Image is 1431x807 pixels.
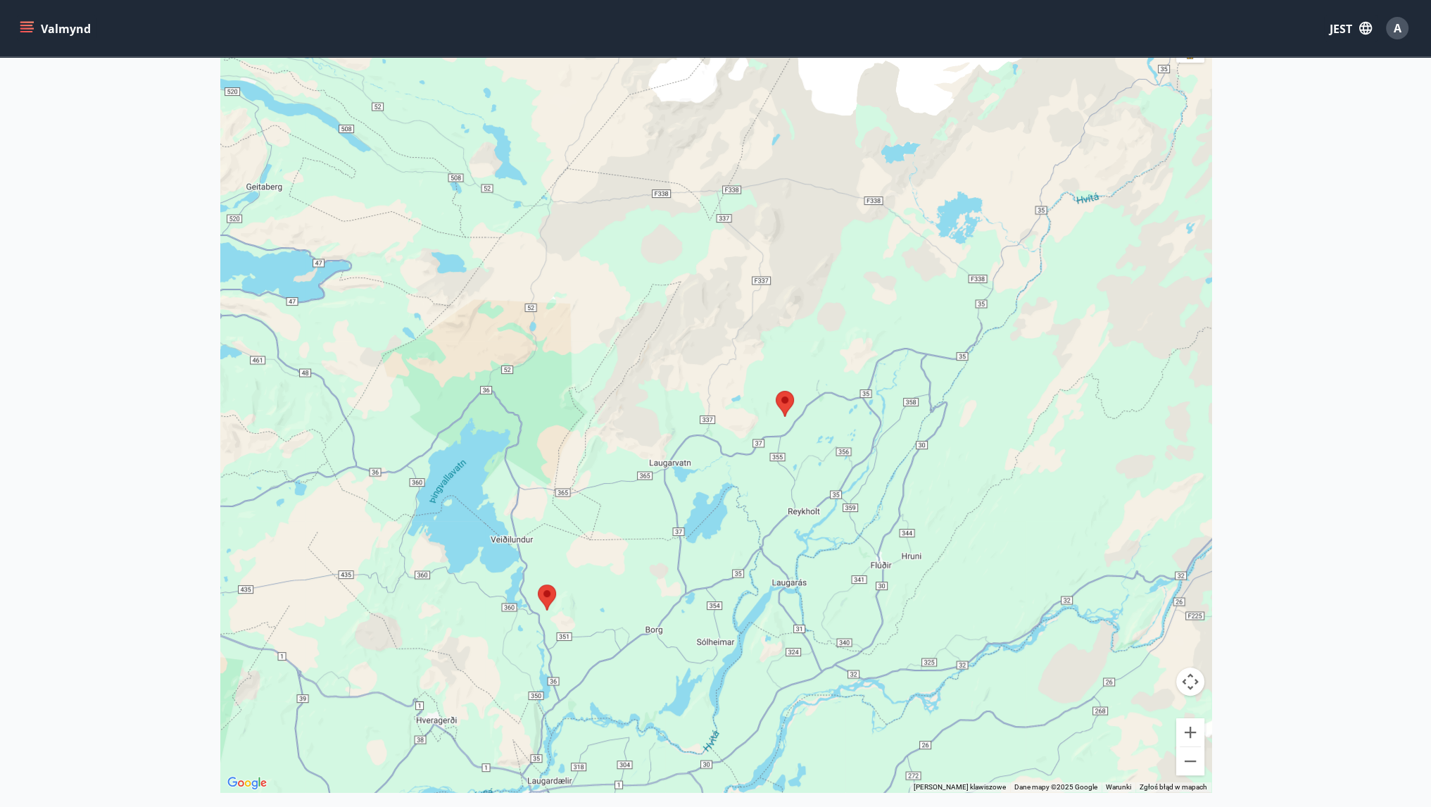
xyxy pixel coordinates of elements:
button: menu [17,15,96,41]
button: Skróty klawiszowe [914,782,1006,792]
button: Powiększ [1176,718,1204,746]
button: Kontrolowanie kamerą na mapie [1176,668,1204,696]
a: Warunki [1106,783,1131,791]
font: JEST [1330,21,1352,37]
font: A [1394,20,1401,36]
a: Pokaż dziesięć obszarów w Mapach Google (otwiera się w nowym oknie) [224,774,270,792]
button: JEST [1324,15,1378,42]
img: Google [224,774,270,792]
button: A [1380,11,1414,45]
a: Zgłoś błąd w mapach [1140,783,1207,791]
button: Pomniejsz [1176,747,1204,775]
font: Dane mapy ©2025 Google [1014,783,1097,791]
font: Valmynd [41,21,91,37]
